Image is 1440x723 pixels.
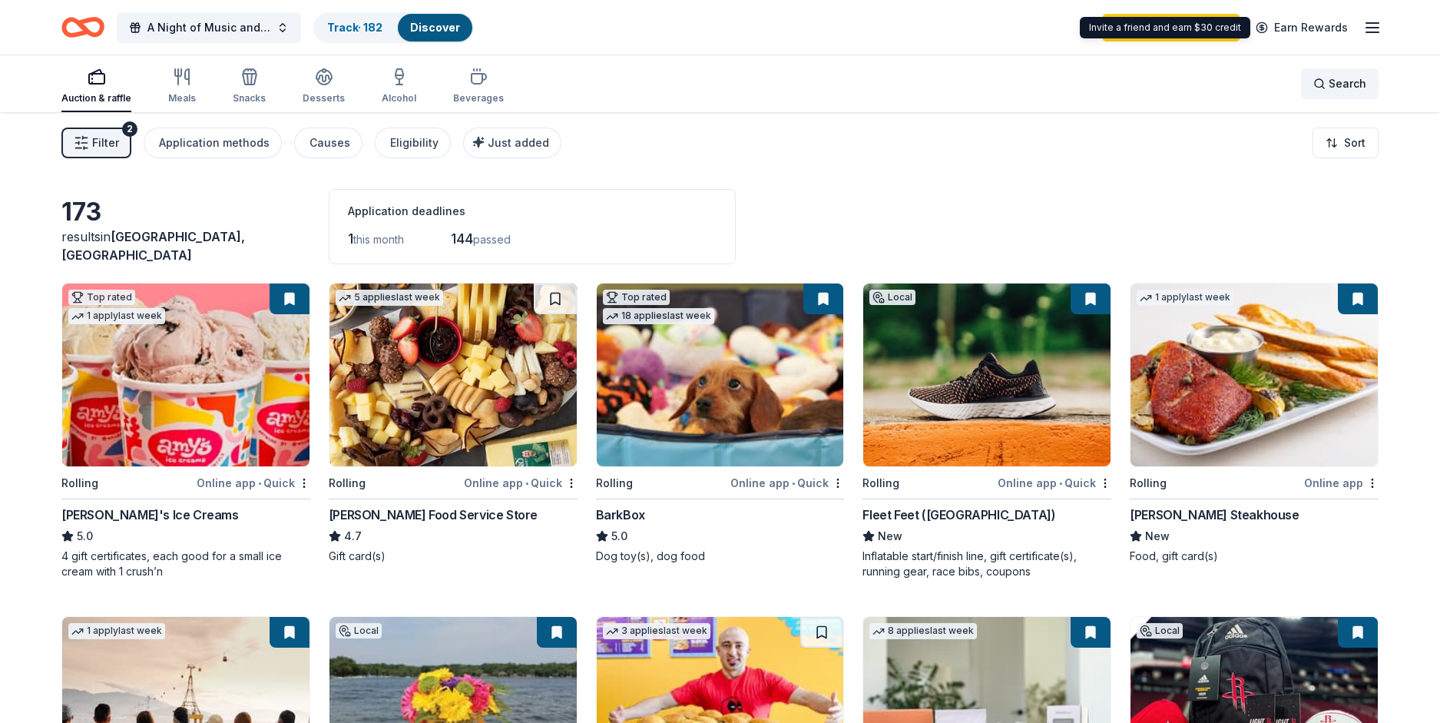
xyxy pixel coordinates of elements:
div: Application methods [159,134,270,152]
div: 3 applies last week [603,623,710,639]
span: in [61,229,245,263]
div: Causes [310,134,350,152]
span: [GEOGRAPHIC_DATA], [GEOGRAPHIC_DATA] [61,229,245,263]
a: Image for BarkBoxTop rated18 applieslast weekRollingOnline app•QuickBarkBox5.0Dog toy(s), dog food [596,283,845,564]
span: Just added [488,136,549,149]
span: • [525,477,528,489]
img: Image for Gordon Food Service Store [329,284,577,466]
div: 4 gift certificates, each good for a small ice cream with 1 crush’n [61,549,310,579]
div: Top rated [68,290,135,305]
button: Eligibility [375,128,451,158]
div: Rolling [596,474,633,493]
div: Fleet Feet ([GEOGRAPHIC_DATA]) [862,506,1055,524]
span: New [1145,527,1170,546]
div: Auction & raffle [61,92,131,104]
button: Snacks [233,61,266,112]
div: Local [1137,623,1183,638]
span: A Night of Music and Magic Gala [147,18,270,37]
button: Alcohol [382,61,416,112]
span: this month [353,233,404,246]
span: • [258,477,261,489]
div: [PERSON_NAME] Steakhouse [1130,506,1299,524]
button: Filter2 [61,128,131,158]
a: Image for Gordon Food Service Store5 applieslast weekRollingOnline app•Quick[PERSON_NAME] Food Se... [329,283,578,564]
div: Online app [1304,473,1379,493]
div: Alcohol [382,92,416,104]
div: Food, gift card(s) [1130,549,1379,564]
button: Track· 182Discover [313,12,474,43]
div: Dog toy(s), dog food [596,549,845,564]
button: Beverages [453,61,504,112]
div: Application deadlines [348,202,717,221]
div: Gift card(s) [329,549,578,564]
div: Beverages [453,92,504,104]
span: 144 [451,230,473,247]
button: Application methods [144,128,282,158]
div: Eligibility [390,134,439,152]
span: New [878,527,902,546]
div: Rolling [329,474,366,493]
div: Local [336,623,382,638]
a: Upgrade your plan [1102,14,1240,41]
div: [PERSON_NAME] Food Service Store [329,506,538,524]
div: 2 [122,121,137,137]
span: 4.7 [344,527,362,546]
div: Desserts [303,92,345,104]
a: Track· 182 [327,21,382,34]
span: passed [473,233,511,246]
button: Auction & raffle [61,61,131,112]
div: 1 apply last week [68,623,165,639]
span: 1 [348,230,353,247]
img: Image for BarkBox [597,284,844,466]
button: Meals [168,61,196,112]
span: • [792,477,795,489]
a: Home [61,9,104,45]
div: Inflatable start/finish line, gift certificate(s), running gear, race bibs, coupons [862,549,1111,579]
div: 1 apply last week [1137,290,1233,306]
div: Online app Quick [730,473,844,493]
img: Image for Fleet Feet (Houston) [863,284,1111,466]
button: Sort [1313,128,1379,158]
div: Invite a friend and earn $30 credit [1080,17,1250,38]
a: Discover [410,21,460,34]
div: Rolling [862,474,899,493]
span: Filter [92,134,119,152]
div: 173 [61,197,310,227]
button: Just added [463,128,561,158]
a: Image for Fleet Feet (Houston)LocalRollingOnline app•QuickFleet Feet ([GEOGRAPHIC_DATA])NewInflat... [862,283,1111,579]
button: Causes [294,128,362,158]
div: [PERSON_NAME]'s Ice Creams [61,506,239,524]
button: Desserts [303,61,345,112]
a: Image for Perry's Steakhouse1 applylast weekRollingOnline app[PERSON_NAME] SteakhouseNewFood, gif... [1130,283,1379,564]
div: BarkBox [596,506,645,524]
span: Sort [1344,134,1366,152]
div: Top rated [603,290,670,305]
div: 1 apply last week [68,308,165,324]
div: Online app Quick [998,473,1111,493]
img: Image for Perry's Steakhouse [1130,284,1378,466]
div: Online app Quick [464,473,578,493]
span: • [1059,477,1062,489]
img: Image for Amy's Ice Creams [62,284,310,466]
button: Search [1301,68,1379,99]
button: A Night of Music and Magic Gala [117,12,301,43]
div: Rolling [1130,474,1167,493]
div: Local [869,290,915,305]
span: Search [1329,75,1366,93]
a: Earn Rewards [1246,14,1357,41]
div: results [61,227,310,264]
div: Rolling [61,474,98,493]
span: 5.0 [611,527,627,546]
div: Online app Quick [197,473,310,493]
div: Snacks [233,92,266,104]
div: 18 applies last week [603,308,714,324]
div: Meals [168,92,196,104]
span: 5.0 [77,527,93,546]
div: 5 applies last week [336,290,443,306]
a: Image for Amy's Ice CreamsTop rated1 applylast weekRollingOnline app•Quick[PERSON_NAME]'s Ice Cre... [61,283,310,579]
div: 8 applies last week [869,623,977,639]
